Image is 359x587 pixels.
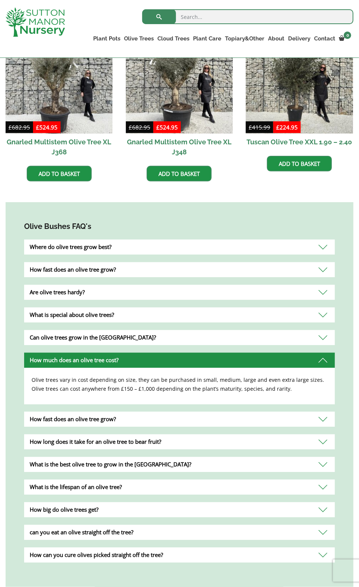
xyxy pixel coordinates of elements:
a: Olive Trees [122,33,156,44]
a: Plant Care [191,33,223,44]
span: £ [129,124,132,131]
a: 0 [337,33,353,44]
h2: Gnarled Multistem Olive Tree XL J368 [6,134,112,160]
img: Gnarled Multistem Olive Tree XL J368 [6,27,112,134]
a: Contact [312,33,337,44]
span: £ [249,124,252,131]
div: How big do olive trees get? [24,502,335,518]
div: can you eat an olive straight off the tree? [24,525,335,540]
div: How long does it take for an olive tree to bear fruit? [24,434,335,450]
div: What is special about olive trees? [24,308,335,323]
div: What is the lifespan of an olive tree? [24,480,335,495]
bdi: 524.95 [156,124,178,131]
img: Gnarled Multistem Olive Tree XL J348 [126,27,233,134]
div: How much does an olive tree cost? [24,353,335,368]
a: Add to basket: “Gnarled Multistem Olive Tree XL J368” [27,166,92,181]
p: Olive trees vary in cost depending on size, they can be purchased in small, medium, large and eve... [32,376,327,393]
bdi: 682.95 [129,124,150,131]
span: 0 [344,32,351,39]
div: Are olive trees hardy? [24,285,335,300]
a: Sale! Gnarled Multistem Olive Tree XL J368 [6,27,112,160]
a: Delivery [286,33,312,44]
a: Add to basket: “Gnarled Multistem Olive Tree XL J348” [147,166,212,181]
a: Add to basket: “Tuscan Olive Tree XXL 1.90 - 2.40” [267,156,332,171]
bdi: 415.99 [249,124,270,131]
span: £ [36,124,39,131]
a: Sale! Tuscan Olive Tree XXL 1.90 – 2.40 [246,27,353,150]
span: £ [9,124,12,131]
bdi: 524.95 [36,124,58,131]
span: £ [276,124,280,131]
div: Where do olive trees grow best? [24,240,335,255]
a: Sale! Gnarled Multistem Olive Tree XL J348 [126,27,233,160]
a: Cloud Trees [156,33,191,44]
a: Plant Pots [91,33,122,44]
a: Topiary&Other [223,33,266,44]
h2: Gnarled Multistem Olive Tree XL J348 [126,134,233,160]
img: logo [6,7,65,37]
bdi: 224.95 [276,124,298,131]
bdi: 682.95 [9,124,30,131]
div: How fast does an olive tree grow? [24,412,335,427]
span: £ [156,124,160,131]
h2: Tuscan Olive Tree XXL 1.90 – 2.40 [246,134,353,150]
a: About [266,33,286,44]
div: Can olive trees grow in the [GEOGRAPHIC_DATA]? [24,330,335,345]
div: How fast does an olive tree grow? [24,262,335,278]
img: Tuscan Olive Tree XXL 1.90 - 2.40 [246,27,353,134]
div: How can you cure olives picked straight off the tree? [24,548,335,563]
h4: Olive Bushes FAQ's [24,221,335,232]
input: Search... [142,9,353,24]
div: What is the best olive tree to grow in the [GEOGRAPHIC_DATA]? [24,457,335,472]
